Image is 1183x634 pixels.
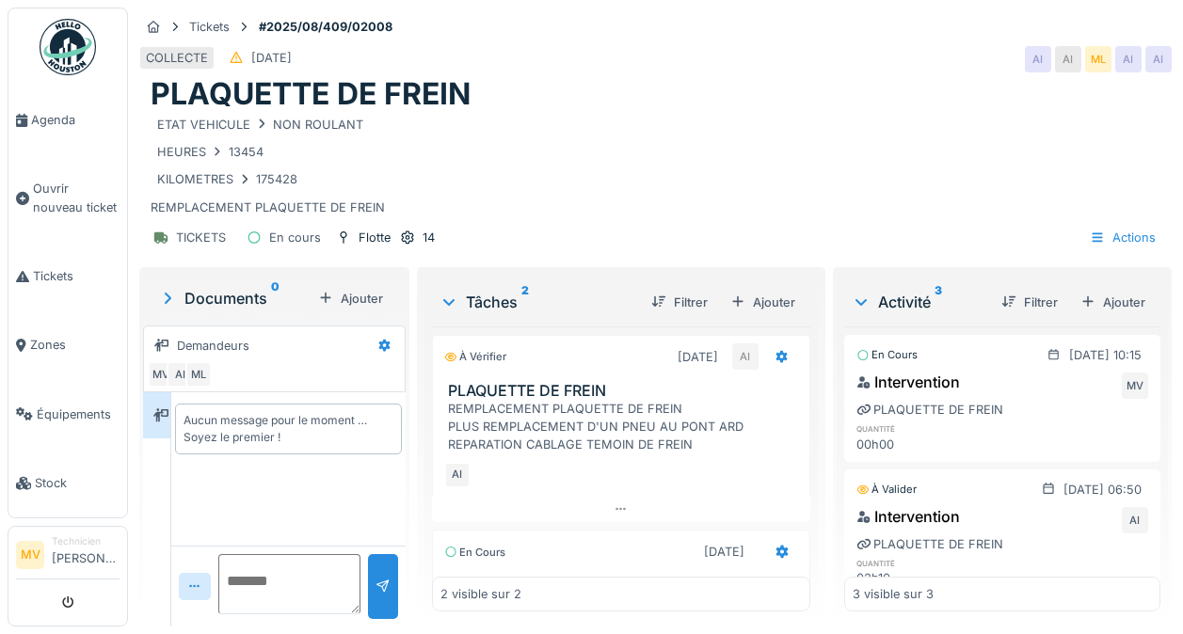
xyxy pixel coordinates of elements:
[856,436,950,453] div: 00h00
[856,557,950,569] h6: quantité
[37,405,120,423] span: Équipements
[8,86,127,154] a: Agenda
[251,18,400,36] strong: #2025/08/409/02008
[423,229,435,246] div: 14
[732,343,759,370] div: AI
[359,229,391,246] div: Flotte
[8,310,127,379] a: Zones
[33,180,120,215] span: Ouvrir nouveau ticket
[158,287,311,309] div: Documents
[521,291,529,313] sup: 2
[852,291,986,313] div: Activité
[1073,290,1153,315] div: Ajouter
[856,347,918,363] div: En cours
[148,361,174,388] div: MV
[856,371,960,393] div: Intervention
[935,291,942,313] sup: 3
[444,462,471,488] div: AI
[157,116,363,134] div: ETAT VEHICULE NON ROULANT
[269,229,321,246] div: En cours
[8,380,127,449] a: Équipements
[189,18,230,36] div: Tickets
[157,143,264,161] div: HEURES 13454
[8,154,127,242] a: Ouvrir nouveau ticket
[856,482,917,498] div: À valider
[251,49,292,67] div: [DATE]
[994,290,1065,315] div: Filtrer
[167,361,193,388] div: AI
[853,585,934,603] div: 3 visible sur 3
[444,349,506,365] div: À vérifier
[271,287,280,309] sup: 0
[52,534,120,548] div: Technicien
[31,111,120,129] span: Agenda
[1122,507,1148,533] div: AI
[1085,46,1111,72] div: ML
[16,541,44,569] li: MV
[184,412,393,446] div: Aucun message pour le moment … Soyez le premier !
[151,76,471,112] h1: PLAQUETTE DE FREIN
[185,361,212,388] div: ML
[52,534,120,575] li: [PERSON_NAME]
[448,382,802,400] h3: PLAQUETTE DE FREIN
[30,336,120,354] span: Zones
[704,543,744,561] div: [DATE]
[176,229,226,246] div: TICKETS
[678,348,718,366] div: [DATE]
[1055,46,1081,72] div: AI
[311,286,391,311] div: Ajouter
[8,242,127,310] a: Tickets
[856,535,1003,553] div: PLAQUETTE DE FREIN
[1145,46,1172,72] div: AI
[157,170,297,188] div: KILOMETRES 175428
[1025,46,1051,72] div: AI
[856,505,960,528] div: Intervention
[151,113,1160,217] div: REMPLACEMENT PLAQUETTE DE FREIN
[177,337,249,355] div: Demandeurs
[1115,46,1142,72] div: AI
[723,290,803,315] div: Ajouter
[16,534,120,579] a: MV Technicien[PERSON_NAME]
[8,449,127,517] a: Stock
[35,474,120,492] span: Stock
[1063,481,1142,499] div: [DATE] 06:50
[440,585,521,603] div: 2 visible sur 2
[1081,224,1164,251] div: Actions
[444,545,505,561] div: En cours
[146,49,208,67] div: COLLECTE
[856,401,1003,419] div: PLAQUETTE DE FREIN
[856,569,950,587] div: 02h10
[856,422,950,435] h6: quantité
[448,400,802,454] div: REMPLACEMENT PLAQUETTE DE FREIN PLUS REMPLACEMENT D'UN PNEU AU PONT ARD REPARATION CABLAGE TEMOIN...
[1122,372,1148,399] div: MV
[644,290,715,315] div: Filtrer
[440,291,636,313] div: Tâches
[40,19,96,75] img: Badge_color-CXgf-gQk.svg
[1069,346,1142,364] div: [DATE] 10:15
[33,267,120,285] span: Tickets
